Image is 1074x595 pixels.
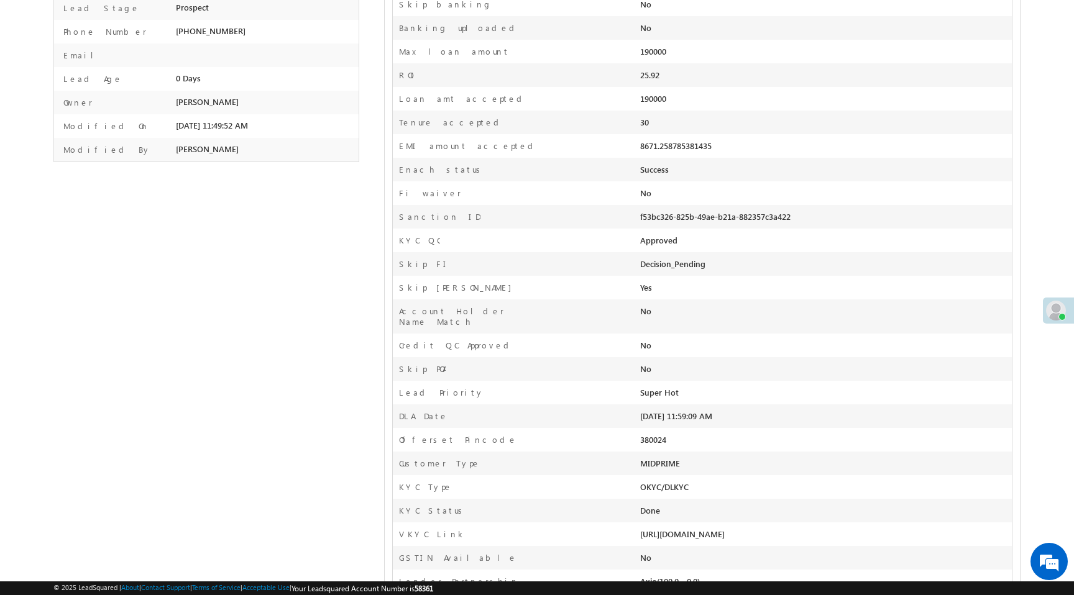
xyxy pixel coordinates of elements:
[399,576,515,586] label: Lender Partnership
[16,115,227,372] textarea: Type your message and hit 'Enter'
[640,70,863,87] div: 25.92
[121,583,139,591] a: About
[640,411,863,428] div: [DATE] 11:59:09 AM
[399,258,450,269] label: Skip FI
[242,583,290,591] a: Acceptable Use
[640,387,863,404] div: Super Hot
[640,211,863,229] div: f53bc326-825b-49ae-b21a-882357c3a422
[399,505,467,516] label: KYC Status
[640,282,863,299] div: Yes
[399,117,503,127] label: Tenure accepted
[176,73,201,83] span: 0 Days
[399,387,484,397] label: Lead Priority
[176,120,248,130] span: [DATE] 11:49:52 AM
[399,363,446,374] label: Skip POA
[640,22,863,40] div: No
[399,411,448,421] label: DLA Date
[399,188,461,198] label: Fi waiver
[640,188,863,205] div: No
[399,306,539,327] label: Account Holder Name Match
[640,164,863,181] div: Success
[640,576,863,593] div: Axio(100.0 - 0.0)
[53,583,433,593] span: © 2025 LeadSquared | | | | |
[640,46,863,63] div: 190000
[640,93,863,111] div: 190000
[640,458,863,475] div: MIDPRIME
[399,22,519,33] label: Banking uploaded
[169,383,226,399] em: Start Chat
[399,164,485,175] label: Enach status
[60,50,103,60] label: Email
[640,340,863,357] div: No
[640,529,863,546] div: [URL][DOMAIN_NAME]
[415,584,433,593] span: 58361
[640,140,863,158] div: 8671.258785381435
[399,46,510,57] label: Max loan amount
[21,65,52,81] img: d_60004797649_company_0_60004797649
[60,97,93,107] label: Owner
[176,144,239,154] span: [PERSON_NAME]
[640,258,863,276] div: Decision_Pending
[399,70,418,80] label: ROI
[60,2,140,13] label: Lead Stage
[176,97,239,107] span: [PERSON_NAME]
[192,583,241,591] a: Terms of Service
[399,282,518,293] label: Skip [PERSON_NAME]
[399,340,513,350] label: Credit QC Approved
[399,140,538,151] label: EMI amount accepted
[291,584,433,593] span: Your Leadsquared Account Number is
[204,6,234,36] div: Minimize live chat window
[399,235,440,245] label: KYC QC
[640,306,863,323] div: No
[141,583,190,591] a: Contact Support
[640,117,863,134] div: 30
[176,26,246,36] span: [PHONE_NUMBER]
[176,2,209,12] span: Prospect
[399,529,466,539] label: VKYC Link
[640,235,863,252] div: Approved
[640,552,863,570] div: No
[60,144,151,155] label: Modified By
[60,73,122,84] label: Lead Age
[399,552,517,563] label: GSTIN Available
[399,434,517,445] label: Offerset Pincode
[640,434,863,452] div: 380024
[65,65,209,81] div: Chat with us now
[399,481,452,492] label: KYC Type
[399,93,526,104] label: Loan amt accepted
[640,363,863,381] div: No
[399,211,480,222] label: Sanction ID
[60,120,149,131] label: Modified On
[640,481,863,499] div: OKYC/DLKYC
[60,26,147,37] label: Phone Number
[399,458,480,468] label: Customer Type
[640,505,863,522] div: Done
